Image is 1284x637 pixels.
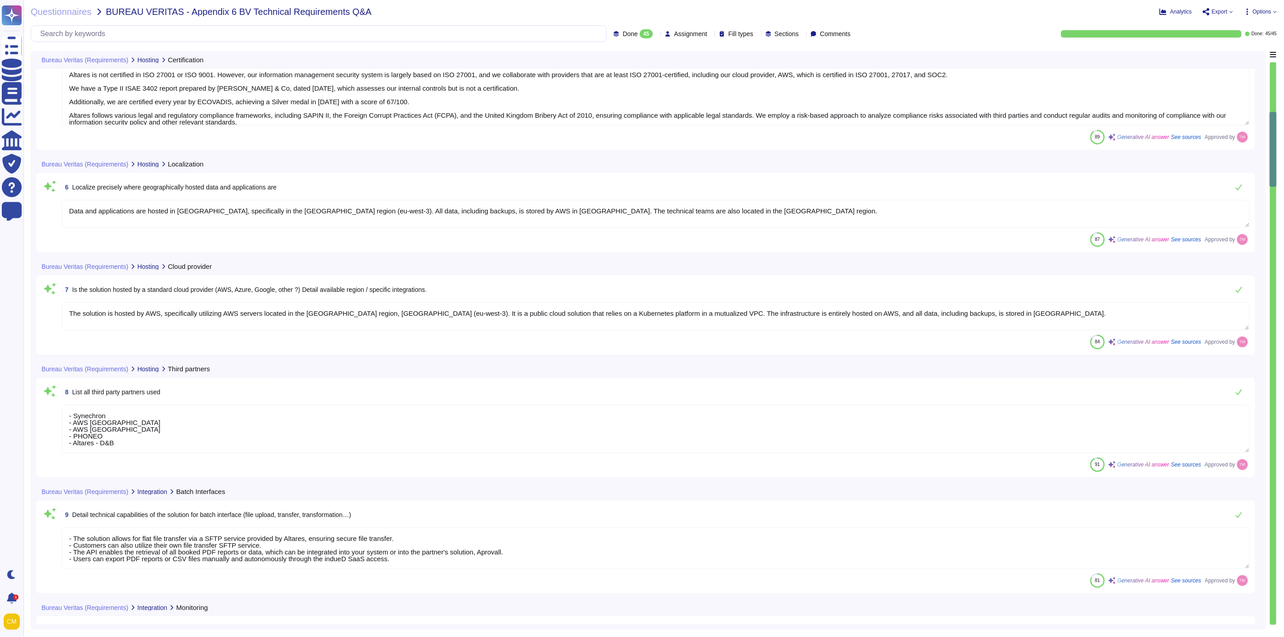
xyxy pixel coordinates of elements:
span: Export [1212,9,1228,14]
span: Is the solution hosted by a standard cloud provider (AWS, Azure, Google, other ?) Detail availabl... [72,286,427,293]
span: Assignment [674,31,707,37]
span: Third partners [168,365,210,372]
span: 9 [61,512,69,518]
img: user [1237,459,1248,470]
span: Approved by [1205,134,1235,140]
span: Options [1253,9,1271,14]
span: Localization [168,161,204,167]
span: Generative AI answer [1117,339,1169,345]
span: 87 [1095,237,1100,242]
span: See sources [1171,339,1201,345]
span: Hosting [137,263,158,270]
span: 81 [1095,578,1100,583]
span: Cloud provider [168,263,212,270]
span: See sources [1171,462,1201,467]
span: Bureau Veritas (Requirements) [42,489,128,495]
span: Comments [820,31,851,37]
span: Batch Interfaces [176,488,225,495]
span: 45 / 45 [1265,32,1277,36]
span: 89 [1095,134,1100,139]
span: See sources [1171,237,1201,242]
span: Approved by [1205,578,1235,583]
span: Fill types [728,31,753,37]
span: Done: [1251,32,1264,36]
img: user [1237,337,1248,347]
span: Approved by [1205,237,1235,242]
span: Certification [168,56,204,63]
span: See sources [1171,134,1201,140]
span: Generative AI answer [1117,237,1169,242]
span: Generative AI answer [1117,134,1169,140]
textarea: - Synechron - AWS [GEOGRAPHIC_DATA] - AWS [GEOGRAPHIC_DATA] - PHONEO - Altares - D&B [61,405,1250,453]
span: 91 [1095,462,1100,467]
span: 7 [61,286,69,293]
button: user [2,612,26,632]
span: Generative AI answer [1117,462,1169,467]
span: Sections [775,31,799,37]
span: List all third party partners used [72,388,160,396]
span: Questionnaires [31,7,92,16]
span: Bureau Veritas (Requirements) [42,57,128,63]
span: Detail technical capabilities of the solution for batch interface (file upload, transfer, transfo... [72,511,351,518]
span: Bureau Veritas (Requirements) [42,366,128,372]
textarea: The solution is hosted by AWS, specifically utilizing AWS servers located in the [GEOGRAPHIC_DATA... [61,302,1250,330]
img: user [1237,234,1248,245]
span: Generative AI answer [1117,578,1169,583]
span: Localize precisely where geographically hosted data and applications are [72,184,277,191]
span: Bureau Veritas (Requirements) [42,161,128,167]
span: BUREAU VERITAS - Appendix 6 BV Technical Requirements Q&A [106,7,372,16]
span: See sources [1171,578,1201,583]
span: Done [623,31,637,37]
button: Analytics [1159,8,1192,15]
div: 45 [640,29,653,38]
textarea: Data and applications are hosted in [GEOGRAPHIC_DATA], specifically in the [GEOGRAPHIC_DATA] regi... [61,200,1250,228]
span: 8 [61,389,69,395]
span: Integration [137,605,167,611]
span: Integration [137,489,167,495]
span: 84 [1095,339,1100,344]
div: 1 [13,595,19,600]
span: Bureau Veritas (Requirements) [42,263,128,270]
span: Approved by [1205,339,1235,345]
img: user [1237,575,1248,586]
span: Hosting [137,161,158,167]
span: 6 [61,184,69,190]
textarea: Altares is not certified in ISO 27001 or ISO 9001. However, our information management security s... [61,64,1250,125]
span: Approved by [1205,462,1235,467]
span: Hosting [137,57,158,63]
img: user [4,614,20,630]
textarea: - The solution allows for flat file transfer via a SFTP service provided by Altares, ensuring sec... [61,527,1250,569]
input: Search by keywords [36,26,606,42]
span: Monitoring [176,604,208,611]
img: user [1237,132,1248,143]
span: Analytics [1170,9,1192,14]
span: Hosting [137,366,158,372]
span: Bureau Veritas (Requirements) [42,605,128,611]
